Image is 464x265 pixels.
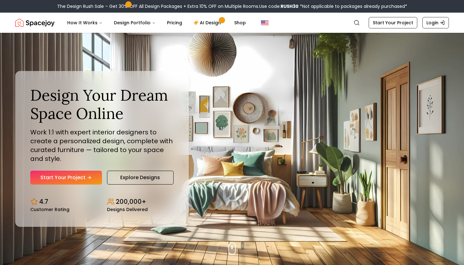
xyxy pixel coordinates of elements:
[188,16,228,29] a: AI Design
[15,16,55,29] a: Spacejoy
[62,16,251,29] nav: Main
[15,13,449,33] nav: Global
[30,192,174,212] div: Design stats
[109,16,161,29] button: Design Portfolio
[107,171,174,185] a: Explore Designs
[259,3,299,9] span: Use code:
[30,207,69,212] small: Customer Rating
[281,3,299,9] b: RUSH30
[422,17,449,28] a: Login
[30,171,102,185] a: Start Your Project
[30,86,174,122] h1: Design Your Dream Space Online
[299,3,407,9] span: *Not applicable to packages already purchased*
[107,207,148,212] small: Designs Delivered
[57,3,407,9] div: The Design Rush Sale – Get 30% OFF All Design Packages + Extra 10% OFF on Multiple Rooms.
[15,16,55,29] img: Spacejoy Logo
[162,16,187,29] a: Pricing
[116,197,146,206] p: 200,000+
[369,17,417,28] a: Start Your Project
[30,128,174,163] p: Work 1:1 with expert interior designers to create a personalized design, complete with curated fu...
[229,16,251,29] a: Shop
[39,197,48,206] p: 4.7
[62,16,108,29] button: How It Works
[261,19,269,26] img: United States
